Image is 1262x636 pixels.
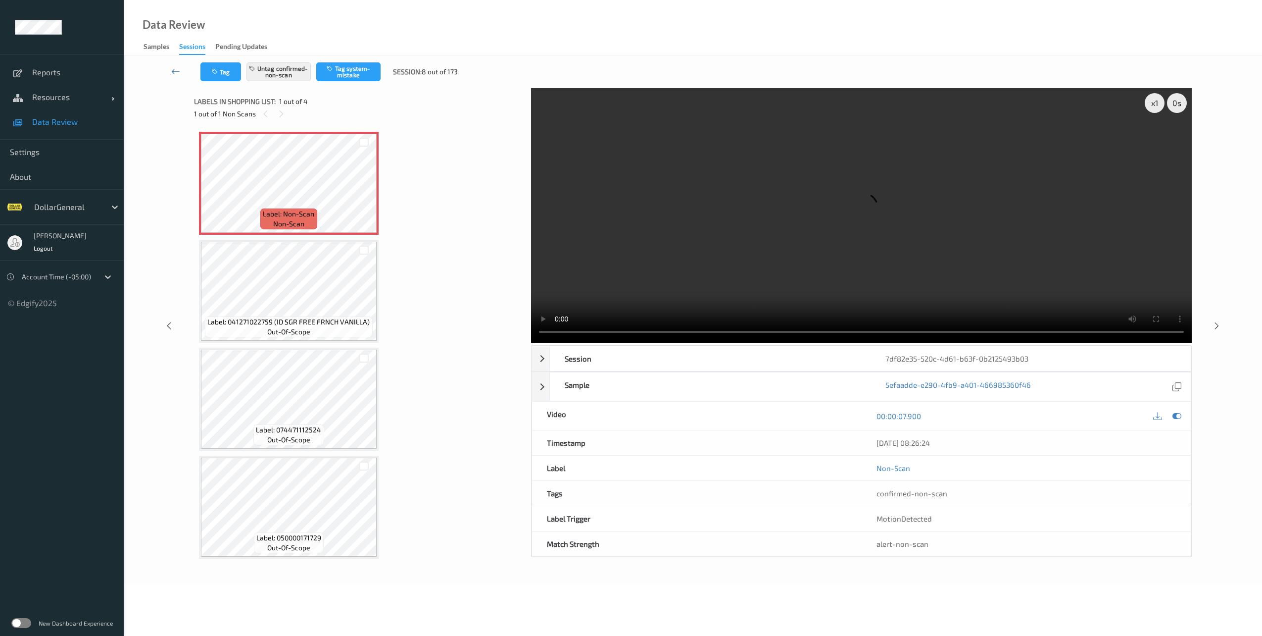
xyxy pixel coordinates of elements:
span: Label: 074471112524 [256,425,321,435]
span: Session: [393,67,422,77]
button: Untag confirmed-non-scan [246,62,311,81]
div: Sample [550,372,871,401]
a: 5efaadde-e290-4fb9-a401-466985360f46 [885,380,1031,393]
a: Sessions [179,40,215,55]
span: out-of-scope [267,327,310,337]
div: alert-non-scan [876,539,1176,549]
span: Label: 041271022759 (ID SGR FREE FRNCH VANILLA) [207,317,370,327]
div: 7df82e35-520c-4d61-b63f-0b2125493b03 [871,346,1191,371]
span: out-of-scope [267,435,310,445]
a: Samples [144,40,179,54]
div: MotionDetected [862,506,1191,531]
div: [DATE] 08:26:24 [876,438,1176,448]
span: confirmed-non-scan [876,489,947,498]
div: Data Review [143,20,205,30]
div: Timestamp [532,430,861,455]
a: 00:00:07.900 [876,411,921,421]
div: 1 out of 1 Non Scans [194,107,524,120]
div: Label [532,456,861,480]
a: Non-Scan [876,463,910,473]
div: x 1 [1145,93,1165,113]
div: Video [532,402,861,430]
div: Sessions [179,42,205,55]
span: 8 out of 173 [422,67,458,77]
div: Tags [532,481,861,506]
div: Match Strength [532,531,861,556]
span: Label: Non-Scan [263,209,314,219]
a: Pending Updates [215,40,277,54]
span: out-of-scope [267,543,310,553]
div: Session7df82e35-520c-4d61-b63f-0b2125493b03 [532,346,1191,371]
button: Tag [200,62,241,81]
div: Samples [144,42,169,54]
div: Sample5efaadde-e290-4fb9-a401-466985360f46 [532,372,1191,401]
div: Session [550,346,871,371]
span: Label: 050000171729 [256,533,321,543]
button: Tag system-mistake [316,62,381,81]
div: 0 s [1167,93,1187,113]
span: 1 out of 4 [279,97,308,106]
div: Label Trigger [532,506,861,531]
div: Pending Updates [215,42,267,54]
span: Labels in shopping list: [194,97,276,106]
span: non-scan [273,219,304,229]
